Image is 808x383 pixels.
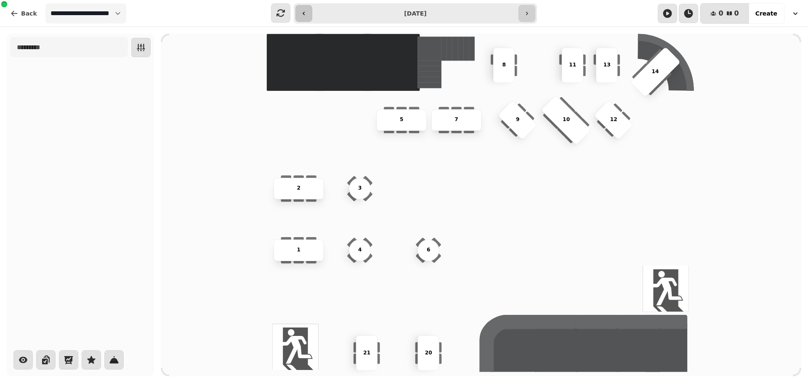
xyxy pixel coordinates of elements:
[400,116,404,124] p: 5
[297,185,300,192] p: 2
[700,3,749,24] button: 00
[425,349,432,357] p: 20
[563,116,570,124] p: 10
[652,68,659,76] p: 14
[749,3,784,24] button: Create
[603,61,610,69] p: 13
[21,11,37,16] span: Back
[427,246,431,254] p: 6
[363,349,370,357] p: 21
[569,61,576,69] p: 11
[502,61,506,69] p: 8
[454,116,458,124] p: 7
[358,246,362,254] p: 4
[297,246,300,254] p: 1
[610,116,617,124] p: 12
[755,11,777,16] span: Create
[3,3,44,24] button: Back
[718,10,723,17] span: 0
[734,10,739,17] span: 0
[516,116,520,124] p: 9
[358,185,362,192] p: 3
